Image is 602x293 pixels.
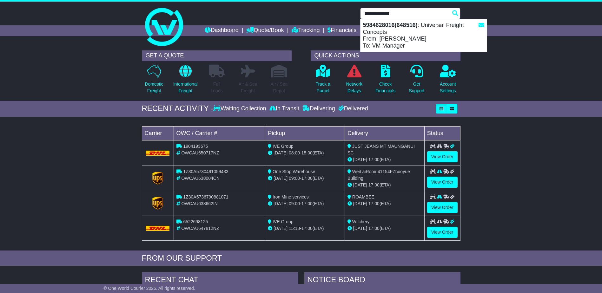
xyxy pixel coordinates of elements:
span: 1904193675 [183,144,208,149]
p: International Freight [173,81,198,94]
div: (ETA) [347,156,422,163]
a: Tracking [292,25,320,36]
span: 15:00 [301,150,313,155]
img: DHL.png [146,226,170,231]
td: Status [424,126,460,140]
span: 1Z30A5730491059433 [183,169,228,174]
span: [DATE] [274,176,288,181]
span: One Stop Warehouse [273,169,315,174]
a: View Order [427,202,458,213]
a: AccountSettings [440,64,456,98]
a: View Order [427,177,458,188]
div: - (ETA) [268,175,342,182]
img: GetCarrierServiceLogo [152,197,163,210]
div: (ETA) [347,200,422,207]
a: Quote/Book [246,25,284,36]
div: Delivered [337,105,368,112]
span: Iron Mine services [273,194,309,199]
p: Domestic Freight [145,81,163,94]
div: GET A QUOTE [142,50,292,61]
span: 09:00 [289,201,300,206]
span: 1Z30A5736790881071 [183,194,228,199]
div: RECENT ACTIVITY - [142,104,214,113]
div: In Transit [268,105,301,112]
p: Check Financials [375,81,395,94]
div: (ETA) [347,225,422,232]
div: RECENT CHAT [142,272,298,289]
div: - (ETA) [268,200,342,207]
img: GetCarrierServiceLogo [152,172,163,185]
span: [DATE] [353,201,367,206]
span: 17:00 [301,226,313,231]
p: Air & Sea Freight [239,81,257,94]
span: IVE Group [273,219,293,224]
span: [DATE] [353,157,367,162]
td: Delivery [345,126,424,140]
a: CheckFinancials [375,64,396,98]
a: DomesticFreight [144,64,163,98]
div: : Universal Freight Concepts From: [PERSON_NAME] To: VM Manager [361,19,487,52]
p: Get Support [409,81,424,94]
a: GetSupport [408,64,425,98]
div: Waiting Collection [213,105,268,112]
span: 6522698125 [183,219,208,224]
a: View Order [427,151,458,162]
div: - (ETA) [268,225,342,232]
a: Track aParcel [315,64,331,98]
span: OWCAU650717NZ [181,150,219,155]
a: Dashboard [205,25,239,36]
p: Track a Parcel [316,81,330,94]
div: - (ETA) [268,150,342,156]
a: View Order [427,227,458,238]
td: Carrier [142,126,174,140]
span: ROAMBEE [352,194,374,199]
a: InternationalFreight [173,64,198,98]
span: JUST JEANS MT MAUNGANUI SC [347,144,415,155]
span: 17:00 [368,226,380,231]
td: OWC / Carrier # [174,126,265,140]
td: Pickup [265,126,345,140]
div: FROM OUR SUPPORT [142,254,460,263]
p: Full Loads [209,81,225,94]
span: IVE Group [273,144,293,149]
span: 15:18 [289,226,300,231]
span: OWCAU647812NZ [181,226,219,231]
a: Financials [327,25,356,36]
span: [DATE] [274,201,288,206]
span: 17:00 [368,182,380,187]
strong: 5984628016(648516) [363,22,418,28]
span: 17:00 [301,176,313,181]
span: [DATE] [274,150,288,155]
span: 09:00 [289,176,300,181]
span: 17:00 [368,157,380,162]
img: DHL.png [146,151,170,156]
span: © One World Courier 2025. All rights reserved. [103,286,195,291]
p: Air / Sea Depot [271,81,288,94]
span: [DATE] [353,226,367,231]
a: NetworkDelays [346,64,362,98]
span: [DATE] [353,182,367,187]
div: QUICK ACTIONS [311,50,460,61]
span: WeiLaiRoom41154FZhuoyue Building [347,169,410,181]
span: 17:00 [301,201,313,206]
p: Account Settings [440,81,456,94]
span: Witchery [352,219,369,224]
div: (ETA) [347,182,422,188]
div: Delivering [301,105,337,112]
span: [DATE] [274,226,288,231]
span: OWCAU638004CN [181,176,220,181]
div: NOTICE BOARD [304,272,460,289]
p: Network Delays [346,81,362,94]
span: OWCAU638662IN [181,201,217,206]
span: 08:00 [289,150,300,155]
span: 17:00 [368,201,380,206]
